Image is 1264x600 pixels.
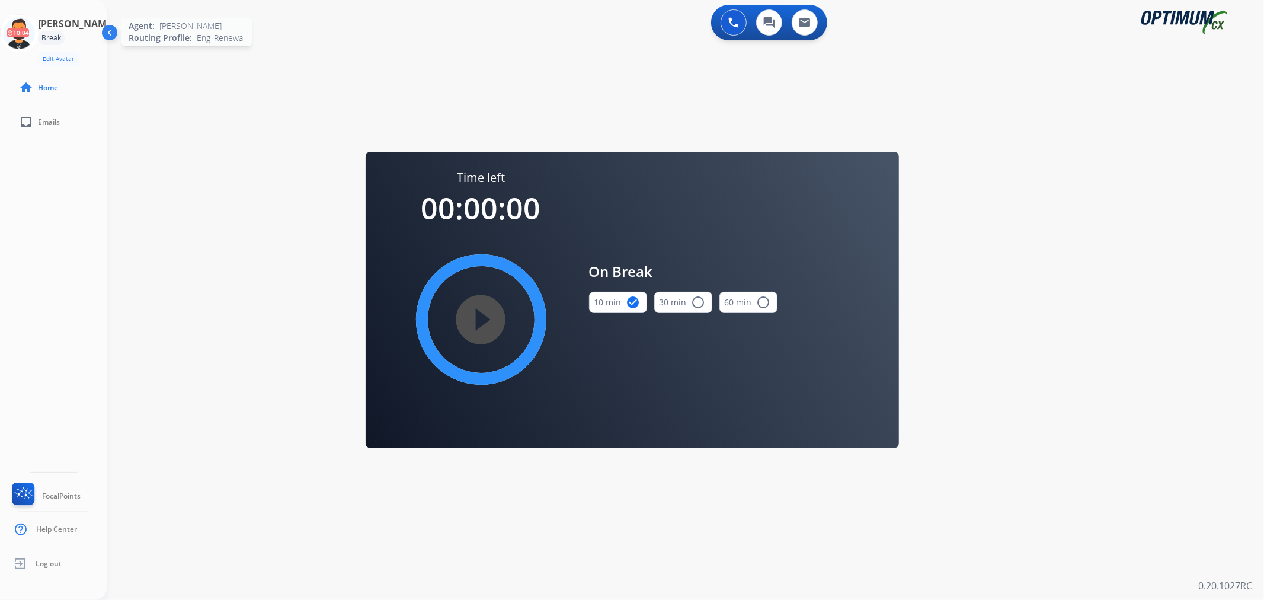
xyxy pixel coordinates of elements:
mat-icon: radio_button_unchecked [757,295,771,309]
span: Help Center [36,525,77,534]
span: On Break [589,261,777,282]
button: 60 min [719,292,777,313]
a: FocalPoints [9,483,81,510]
button: Edit Avatar [38,52,79,66]
span: Agent: [129,20,155,32]
span: Home [38,83,58,92]
button: 30 min [654,292,712,313]
span: Log out [36,559,62,569]
mat-icon: radio_button_unchecked [692,295,706,309]
span: 00:00:00 [421,188,541,228]
mat-icon: home [19,81,33,95]
span: Emails [38,117,60,127]
mat-icon: inbox [19,115,33,129]
span: Eng_Renewal [197,32,245,44]
span: Time left [457,170,505,186]
mat-icon: check_circle [626,295,641,309]
mat-icon: play_circle_filled [474,312,488,327]
p: 0.20.1027RC [1198,579,1252,593]
span: Routing Profile: [129,32,192,44]
div: Break [38,31,65,45]
h3: [PERSON_NAME] [38,17,115,31]
button: 10 min [589,292,647,313]
span: [PERSON_NAME] [159,20,222,32]
span: FocalPoints [42,492,81,501]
